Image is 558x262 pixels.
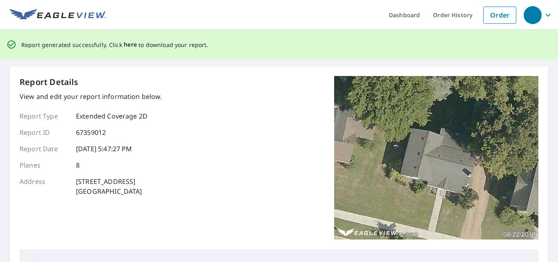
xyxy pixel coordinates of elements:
p: Report Type [20,111,69,121]
a: Order [483,7,516,24]
button: here [124,40,137,50]
img: Top image [334,76,538,240]
p: Report generated successfully. Click to download your report. [21,40,208,50]
img: EV Logo [10,9,106,21]
p: [DATE] 5:47:27 PM [76,144,132,154]
p: 67359012 [76,128,106,137]
p: [STREET_ADDRESS] [GEOGRAPHIC_DATA] [76,177,142,196]
p: Report Details [20,76,78,88]
p: 8 [76,160,80,170]
p: Planes [20,160,69,170]
p: Extended Coverage 2D [76,111,147,121]
p: View and edit your report information below. [20,92,162,101]
p: Report Date [20,144,69,154]
p: Address [20,177,69,196]
p: Report ID [20,128,69,137]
